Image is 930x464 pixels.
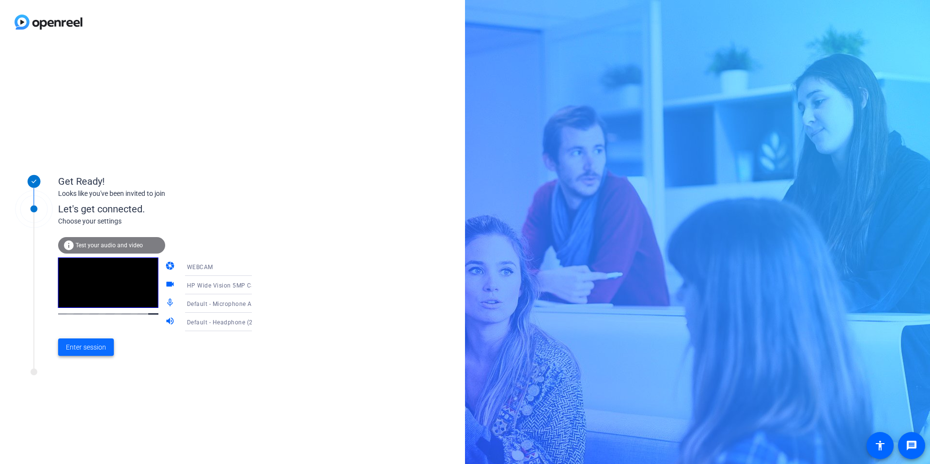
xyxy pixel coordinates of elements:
div: Let's get connected. [58,202,272,216]
span: Enter session [66,342,106,352]
span: Default - Headphone (2- Realtek(R) Audio) [187,318,306,326]
div: Choose your settings [58,216,272,226]
div: Looks like you've been invited to join [58,189,252,199]
mat-icon: info [63,240,75,251]
mat-icon: message [906,440,917,451]
mat-icon: mic_none [165,298,177,309]
span: Default - Microphone Array (2- Intel® Smart Sound Technology for Digital Microphones) [187,300,434,307]
div: Get Ready! [58,174,252,189]
mat-icon: volume_up [165,316,177,328]
button: Enter session [58,338,114,356]
mat-icon: videocam [165,279,177,291]
mat-icon: camera [165,261,177,272]
mat-icon: accessibility [874,440,886,451]
span: HP Wide Vision 5MP Camera (30c9:00ab) [187,281,306,289]
span: WEBCAM [187,264,213,271]
span: Test your audio and video [76,242,143,249]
